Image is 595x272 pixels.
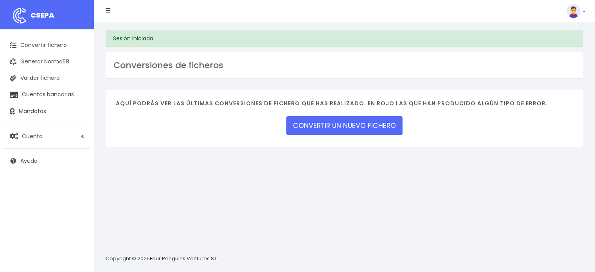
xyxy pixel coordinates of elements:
a: Four Penguins Ventures S.L. [150,255,218,262]
a: Cuenta [4,128,90,144]
h3: Conversiones de ficheros [113,60,575,70]
img: profile [566,4,581,18]
a: Ayuda [4,153,90,169]
a: Generar Norma58 [4,54,90,70]
a: Cuentas bancarias [4,86,90,103]
p: Copyright © 2025 . [106,255,219,263]
h4: Aquí podrás ver las últimas conversiones de fichero que has realizado. En rojo las que han produc... [116,100,573,111]
a: Convertir fichero [4,37,90,54]
span: CSEPA [31,10,54,20]
span: Ayuda [20,157,38,165]
span: Cuenta [22,132,43,140]
a: Validar fichero [4,70,90,86]
a: CONVERTIR UN NUEVO FICHERO [286,116,403,135]
div: Sesión iniciada. [106,30,583,47]
img: logo [10,6,29,25]
a: Mandatos [4,103,90,120]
